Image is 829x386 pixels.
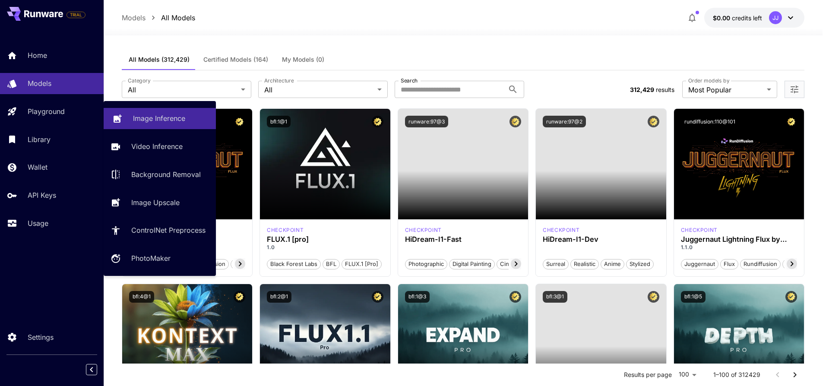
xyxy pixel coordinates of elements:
[28,50,47,60] p: Home
[161,13,195,23] p: All Models
[769,11,782,24] div: JJ
[92,362,104,377] div: Collapse sidebar
[681,291,706,303] button: bfl:1@5
[785,116,797,127] button: Certified Model – Vetted for best performance and includes a commercial license.
[543,226,579,234] p: checkpoint
[122,13,195,23] nav: breadcrumb
[405,291,430,303] button: bfl:1@3
[264,85,374,95] span: All
[405,116,448,127] button: runware:97@3
[131,197,180,208] p: Image Upscale
[543,260,568,269] span: Surreal
[786,366,804,383] button: Go to next page
[704,8,804,28] button: $0.00
[789,84,800,95] button: Open more filters
[264,77,294,84] label: Architecture
[234,291,245,303] button: Certified Model – Vetted for best performance and includes a commercial license.
[28,162,47,172] p: Wallet
[630,86,654,93] span: 312,429
[783,260,808,269] span: schnell
[713,370,760,379] p: 1–100 of 312429
[282,56,324,63] span: My Models (0)
[104,192,216,213] a: Image Upscale
[405,226,442,234] div: HiDream Fast
[405,226,442,234] p: checkpoint
[267,235,383,244] h3: FLUX.1 [pro]
[688,85,763,95] span: Most Popular
[740,260,780,269] span: rundiffusion
[28,332,54,342] p: Settings
[267,291,291,303] button: bfl:2@1
[372,291,383,303] button: Certified Model – Vetted for best performance and includes a commercial license.
[28,106,65,117] p: Playground
[231,260,246,269] span: pro
[543,291,567,303] button: bfl:3@1
[681,226,718,234] p: checkpoint
[401,77,418,84] label: Search
[131,225,206,235] p: ControlNet Preprocess
[104,108,216,129] a: Image Inference
[681,116,739,127] button: rundiffusion:110@101
[133,113,185,123] p: Image Inference
[681,226,718,234] div: FLUX.1 D
[648,116,659,127] button: Certified Model – Vetted for best performance and includes a commercial license.
[543,226,579,234] div: HiDream Dev
[732,14,762,22] span: credits left
[405,235,522,244] h3: HiDream-I1-Fast
[267,244,383,251] p: 1.0
[131,169,201,180] p: Background Removal
[405,260,447,269] span: Photographic
[571,260,598,269] span: Realistic
[28,190,56,200] p: API Keys
[129,291,154,303] button: bfl:4@1
[267,226,304,234] div: fluxpro
[28,78,51,89] p: Models
[681,235,797,244] h3: Juggernaut Lightning Flux by RunDiffusion
[267,260,320,269] span: Black Forest Labs
[675,368,699,381] div: 100
[681,244,797,251] p: 1.1.0
[543,235,659,244] h3: HiDream-I1-Dev
[509,291,521,303] button: Certified Model – Vetted for best performance and includes a commercial license.
[323,260,339,269] span: BFL
[497,260,529,269] span: Cinematic
[785,291,797,303] button: Certified Model – Vetted for best performance and includes a commercial license.
[131,253,171,263] p: PhotoMaker
[104,220,216,241] a: ControlNet Preprocess
[681,260,718,269] span: juggernaut
[104,164,216,185] a: Background Removal
[543,116,586,127] button: runware:97@2
[626,260,653,269] span: Stylized
[267,226,304,234] p: checkpoint
[129,56,190,63] span: All Models (312,429)
[342,260,381,269] span: FLUX.1 [pro]
[267,116,291,127] button: bfl:1@1
[28,134,51,145] p: Library
[624,370,672,379] p: Results per page
[601,260,624,269] span: Anime
[131,141,183,152] p: Video Inference
[713,13,762,22] div: $0.00
[234,116,245,127] button: Certified Model – Vetted for best performance and includes a commercial license.
[122,13,146,23] p: Models
[372,116,383,127] button: Certified Model – Vetted for best performance and includes a commercial license.
[67,12,85,18] span: TRIAL
[128,85,237,95] span: All
[203,56,268,63] span: Certified Models (164)
[713,14,732,22] span: $0.00
[66,9,85,20] span: Add your payment card to enable full platform functionality.
[721,260,738,269] span: flux
[648,291,659,303] button: Certified Model – Vetted for best performance and includes a commercial license.
[104,248,216,269] a: PhotoMaker
[104,136,216,157] a: Video Inference
[688,77,729,84] label: Order models by
[509,116,521,127] button: Certified Model – Vetted for best performance and includes a commercial license.
[449,260,494,269] span: Digital Painting
[656,86,674,93] span: results
[128,77,151,84] label: Category
[28,218,48,228] p: Usage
